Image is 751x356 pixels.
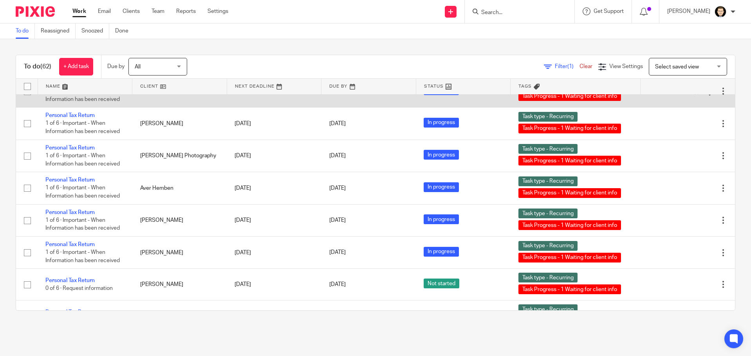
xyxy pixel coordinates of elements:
a: + Add task [59,58,93,76]
span: Get Support [594,9,624,14]
td: [PERSON_NAME] [132,204,227,236]
span: (1) [567,64,574,69]
a: Clients [123,7,140,15]
a: Personal Tax Return [45,278,95,283]
span: Filter [555,64,579,69]
a: Done [115,23,134,39]
p: [PERSON_NAME] [667,7,710,15]
p: Due by [107,63,125,70]
a: Personal Tax Return [45,145,95,151]
span: (62) [40,63,51,70]
span: In progress [424,182,459,192]
span: 1 of 6 · Important - When Information has been received [45,250,120,264]
input: Search [480,9,551,16]
span: [DATE] [329,218,346,223]
span: Tags [518,84,532,88]
span: 1 of 6 · Important - When Information has been received [45,218,120,231]
span: Task type - Recurring [518,241,578,251]
span: Task Progress - 1 Waiting for client info [518,253,621,263]
span: [DATE] [329,185,346,191]
td: [DATE] [227,237,321,269]
td: [DATE] [227,269,321,300]
span: View Settings [609,64,643,69]
td: [PERSON_NAME] [132,108,227,140]
img: DavidBlack.format_png.resize_200x.png [714,5,727,18]
span: Task Progress - 1 Waiting for client info [518,284,621,294]
span: Task type - Recurring [518,112,578,122]
span: Task Progress - 1 Waiting for client info [518,91,621,101]
td: [PERSON_NAME] Photography [132,140,227,172]
a: Work [72,7,86,15]
span: [DATE] [329,121,346,126]
h1: To do [24,63,51,71]
span: 1 of 6 · Important - When Information has been received [45,121,120,135]
td: [DATE] [227,140,321,172]
span: 1 of 6 · Important - When Information has been received [45,88,120,102]
td: [DATE] [227,204,321,236]
span: Task Progress - 1 Waiting for client info [518,124,621,133]
a: Personal Tax Return [45,309,95,315]
span: [DATE] [329,250,346,255]
span: [DATE] [329,153,346,158]
span: Select saved view [655,64,699,70]
span: Task type - Recurring [518,273,578,282]
a: Personal Tax Return [45,113,95,118]
span: Not started [424,279,459,288]
span: 1 of 6 · Important - When Information has been received [45,153,120,167]
span: Task type - Recurring [518,304,578,314]
a: Reports [176,7,196,15]
span: 1 of 6 · Important - When Information has been received [45,185,120,199]
span: In progress [424,247,459,257]
td: [PERSON_NAME] [132,269,227,300]
td: [DATE] [227,108,321,140]
a: Team [152,7,164,15]
td: [PERSON_NAME] [132,237,227,269]
td: [DATE] [227,172,321,204]
a: Personal Tax Return [45,177,95,183]
a: Email [98,7,111,15]
span: All [135,64,141,70]
a: Snoozed [81,23,109,39]
span: [DATE] [329,282,346,287]
span: Task Progress - 1 Waiting for client info [518,220,621,230]
td: Fabia [PERSON_NAME] [132,300,227,332]
span: In progress [424,150,459,160]
span: Task Progress - 1 Waiting for client info [518,156,621,165]
span: In progress [424,214,459,224]
span: Task Progress - 1 Waiting for client info [518,188,621,198]
a: Clear [579,64,592,69]
a: Personal Tax Return [45,210,95,215]
td: [DATE] [227,300,321,332]
a: To do [16,23,35,39]
a: Settings [208,7,228,15]
a: Reassigned [41,23,76,39]
span: In progress [424,118,459,128]
a: Personal Tax Return [45,242,95,247]
span: Task type - Recurring [518,144,578,154]
span: Task type - Recurring [518,209,578,218]
td: Aver Hemben [132,172,227,204]
span: 0 of 6 · Request information [45,286,113,291]
img: Pixie [16,6,55,17]
span: Task type - Recurring [518,176,578,186]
